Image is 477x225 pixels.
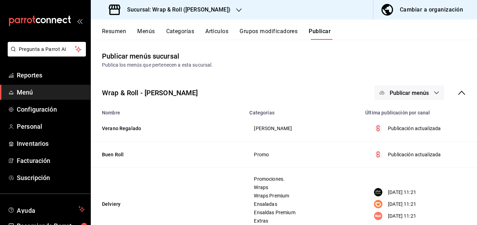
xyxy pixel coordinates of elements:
[17,173,85,182] span: Suscripción
[254,185,352,190] span: Wraps
[17,88,85,97] span: Menú
[388,125,441,132] p: Publicación actualizada
[102,88,198,98] div: Wrap & Roll - [PERSON_NAME]
[17,156,85,165] span: Facturación
[91,142,245,168] td: Buen Roll
[19,46,75,53] span: Pregunta a Parrot AI
[91,106,245,115] th: Nombre
[388,151,441,158] p: Publicación actualizada
[388,212,416,220] p: [DATE] 11:21
[137,28,155,40] button: Menús
[91,115,245,142] td: Verano Regalado
[254,193,352,198] span: Wraps Premium
[388,201,416,208] p: [DATE] 11:21
[254,152,352,157] span: Promo
[254,210,352,215] span: Ensaldas Premium
[17,205,76,213] span: Ayuda
[245,106,361,115] th: Categorías
[254,218,352,223] span: Extras
[102,61,466,69] div: Publica los menús que pertenecen a esta sucursal.
[374,85,444,100] button: Publicar menús
[254,177,352,181] span: Promociones.
[102,51,179,61] div: Publicar menús sucursal
[5,51,86,58] a: Pregunta a Parrot AI
[122,6,230,14] h3: Sucursal: Wrap & Roll ([PERSON_NAME])
[240,28,298,40] button: Grupos modificadores
[309,28,331,40] button: Publicar
[254,126,352,131] span: [PERSON_NAME]
[254,202,352,207] span: Ensaladas
[17,122,85,131] span: Personal
[17,70,85,80] span: Reportes
[361,106,477,115] th: Última publicación por canal
[400,5,463,15] div: Cambiar a organización
[77,18,82,24] button: open_drawer_menu
[102,28,126,40] button: Resumen
[17,105,85,114] span: Configuración
[166,28,195,40] button: Categorías
[102,28,477,40] div: navigation tabs
[8,42,86,57] button: Pregunta a Parrot AI
[390,90,429,96] span: Publicar menús
[17,139,85,148] span: Inventarios
[388,189,416,196] p: [DATE] 11:21
[205,28,228,40] button: Artículos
